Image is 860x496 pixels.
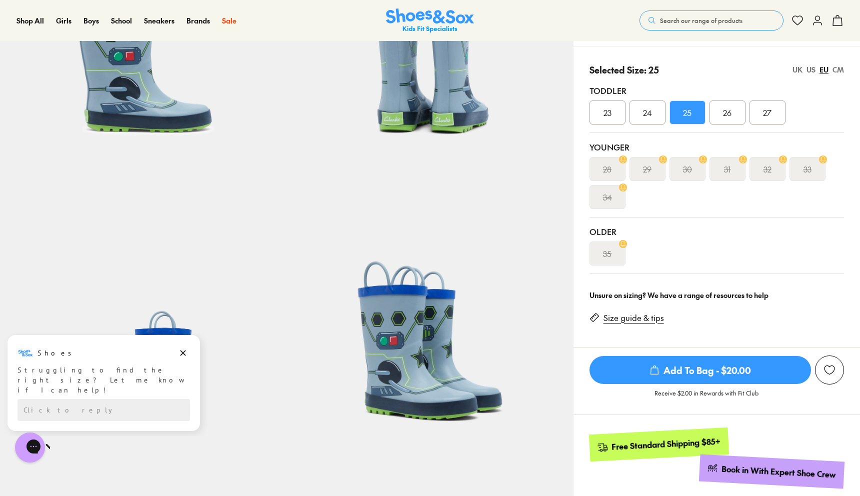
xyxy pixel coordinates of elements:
[589,63,659,76] p: Selected Size: 25
[643,163,651,175] s: 29
[603,312,664,323] a: Size guide & tips
[643,106,652,118] span: 24
[815,355,844,384] button: Add to Wishlist
[176,12,190,26] button: Dismiss campaign
[603,163,611,175] s: 28
[803,163,811,175] s: 33
[699,454,844,489] a: Book in With Expert Shoe Crew
[721,463,836,480] div: Book in With Expert Shoe Crew
[17,11,33,27] img: Shoes logo
[7,1,200,97] div: Campaign message
[588,427,728,461] a: Free Standard Shipping $85+
[589,290,844,300] div: Unsure on sizing? We have a range of resources to help
[83,15,99,26] a: Boys
[37,14,77,24] h3: Shoes
[683,106,691,118] span: 25
[611,436,720,452] div: Free Standard Shipping $85+
[589,84,844,96] div: Toddler
[763,163,771,175] s: 32
[603,106,611,118] span: 23
[589,356,811,384] span: Add To Bag - $20.00
[186,15,210,25] span: Brands
[111,15,132,26] a: School
[589,141,844,153] div: Younger
[683,163,692,175] s: 30
[186,15,210,26] a: Brands
[832,64,844,75] div: CM
[56,15,71,26] a: Girls
[111,15,132,25] span: School
[724,163,730,175] s: 31
[16,15,44,26] a: Shop All
[56,15,71,25] span: Girls
[654,388,758,406] p: Receive $2.00 in Rewards with Fit Club
[806,64,815,75] div: US
[660,16,742,25] span: Search our range of products
[589,355,811,384] button: Add To Bag - $20.00
[819,64,828,75] div: EU
[723,106,731,118] span: 26
[7,11,200,61] div: Message from Shoes. Struggling to find the right size? Let me know if I can help!
[286,167,573,454] img: 5-469021_1
[639,10,783,30] button: Search our range of products
[222,15,236,25] span: Sale
[603,247,611,259] s: 35
[16,15,44,25] span: Shop All
[144,15,174,26] a: Sneakers
[603,191,612,203] s: 34
[10,429,50,466] iframe: Gorgias live chat messenger
[144,15,174,25] span: Sneakers
[792,64,802,75] div: UK
[17,65,190,87] div: Reply to the campaigns
[386,8,474,33] a: Shoes & Sox
[589,225,844,237] div: Older
[83,15,99,25] span: Boys
[17,31,190,61] div: Struggling to find the right size? Let me know if I can help!
[386,8,474,33] img: SNS_Logo_Responsive.svg
[763,106,771,118] span: 27
[222,15,236,26] a: Sale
